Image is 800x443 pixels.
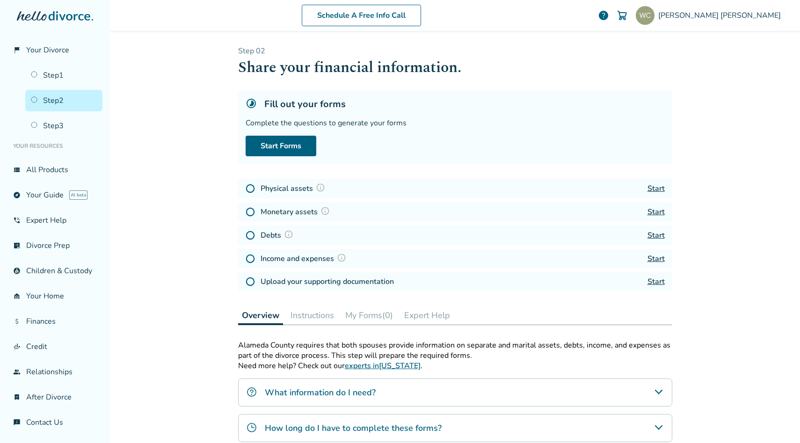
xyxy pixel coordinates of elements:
a: Start [647,230,665,240]
h4: Income and expenses [261,253,349,265]
h4: What information do I need? [265,386,376,399]
h4: Monetary assets [261,206,333,218]
a: Start [647,254,665,264]
span: Your Divorce [26,45,69,55]
img: Not Started [246,254,255,263]
span: phone_in_talk [13,217,21,224]
a: help [598,10,609,21]
span: group [13,368,21,376]
p: Need more help? Check out our . [238,361,672,371]
img: Not Started [246,277,255,286]
button: Overview [238,306,283,325]
span: [PERSON_NAME] [PERSON_NAME] [658,10,785,21]
a: Start Forms [246,136,316,156]
span: flag_2 [13,46,21,54]
a: experts in[US_STATE] [345,361,421,371]
a: Schedule A Free Info Call [302,5,421,26]
a: Start [647,276,665,287]
a: attach_moneyFinances [7,311,102,332]
a: flag_2Your Divorce [7,39,102,61]
img: Question Mark [337,253,346,262]
button: My Forms(0) [342,306,397,325]
a: groupRelationships [7,361,102,383]
a: garage_homeYour Home [7,285,102,307]
li: Your Resources [7,137,102,155]
img: Question Mark [316,183,325,192]
img: Not Started [246,231,255,240]
a: bookmark_checkAfter Divorce [7,386,102,408]
p: Step 0 2 [238,46,672,56]
img: What information do I need? [246,386,257,398]
a: account_childChildren & Custody [7,260,102,282]
h4: Debts [261,229,296,241]
a: chat_infoContact Us [7,412,102,433]
span: list_alt_check [13,242,21,249]
h1: Share your financial information. [238,56,672,79]
a: phone_in_talkExpert Help [7,210,102,231]
h4: Upload your supporting documentation [261,276,394,287]
span: finance_mode [13,343,21,350]
span: account_child [13,267,21,275]
button: Expert Help [400,306,454,325]
div: How long do I have to complete these forms? [238,414,672,442]
a: Start [647,207,665,217]
a: exploreYour GuideAI beta [7,184,102,206]
h4: Physical assets [261,182,328,195]
a: list_alt_checkDivorce Prep [7,235,102,256]
img: How long do I have to complete these forms? [246,422,257,433]
img: Question Mark [320,206,330,216]
span: attach_money [13,318,21,325]
img: Not Started [246,184,255,193]
img: Not Started [246,207,255,217]
span: view_list [13,166,21,174]
iframe: Chat Widget [753,398,800,443]
a: view_listAll Products [7,159,102,181]
img: Cart [617,10,628,21]
img: william.trei.campbell@gmail.com [636,6,655,25]
span: garage_home [13,292,21,300]
button: Instructions [287,306,338,325]
a: Step3 [25,115,102,137]
a: finance_modeCredit [7,336,102,357]
div: What information do I need? [238,378,672,407]
img: Question Mark [284,230,293,239]
p: Alameda County requires that both spouses provide information on separate and marital assets, deb... [238,340,672,361]
a: Start [647,183,665,194]
span: bookmark_check [13,393,21,401]
h5: Fill out your forms [264,98,346,110]
span: explore [13,191,21,199]
span: chat_info [13,419,21,426]
a: Step2 [25,90,102,111]
h4: How long do I have to complete these forms? [265,422,442,434]
div: Complete the questions to generate your forms [246,118,665,128]
span: AI beta [69,190,87,200]
a: Step1 [25,65,102,86]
